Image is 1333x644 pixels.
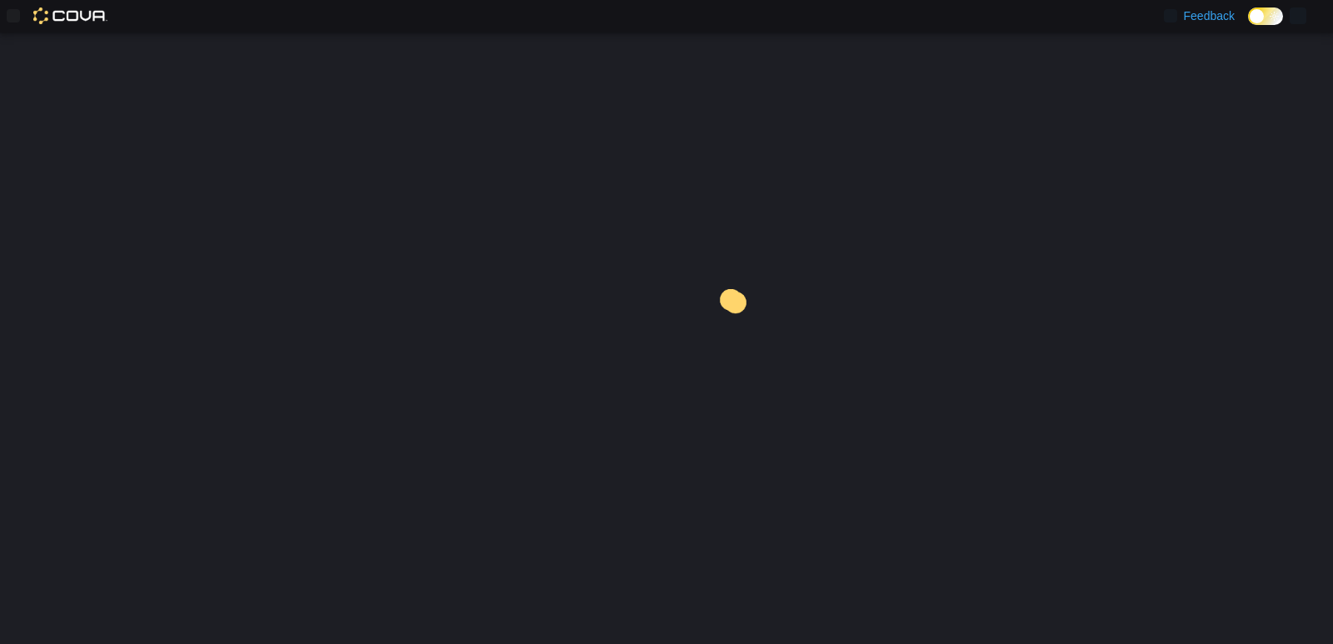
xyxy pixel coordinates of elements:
input: Dark Mode [1248,7,1283,25]
img: Cova [33,7,107,24]
span: Dark Mode [1248,25,1249,26]
span: Feedback [1184,7,1235,24]
img: cova-loader [666,277,791,402]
